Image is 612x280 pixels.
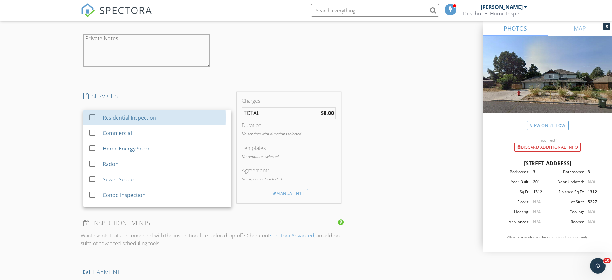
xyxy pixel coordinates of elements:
p: All data is unverified and for informational purposes only. [491,235,604,239]
strong: $0.00 [321,110,334,117]
span: 10 [603,258,611,263]
td: TOTAL [242,108,292,119]
div: 3 [529,169,548,175]
div: Bedrooms: [493,169,529,175]
div: [STREET_ADDRESS] [491,159,604,167]
h4: INSPECTION EVENTS [83,219,341,227]
div: Sewer Scope [102,176,133,183]
div: Radon [102,160,118,168]
div: 2011 [529,179,548,185]
div: 1312 [584,189,602,195]
p: No services with durations selected [242,131,336,137]
div: Home Energy Score [102,145,150,152]
span: SPECTORA [99,3,152,17]
div: Agreements [242,167,336,174]
div: Year Built: [493,179,529,185]
span: N/A [588,209,595,215]
div: Charges [242,97,336,105]
div: Residential Inspection [102,114,156,121]
span: N/A [588,219,595,225]
div: Heating: [493,209,529,215]
div: Lot Size: [548,199,584,205]
div: 1312 [529,189,548,195]
span: N/A [533,219,541,225]
input: Search everything... [311,4,439,17]
a: SPECTORA [81,9,152,22]
div: Condo Inspection [102,191,145,199]
a: MAP [548,21,612,36]
p: No agreements selected [242,176,336,182]
h4: PAYMENT [83,268,341,276]
div: Duration [242,121,336,129]
div: Incorrect? [483,138,612,143]
div: [PERSON_NAME] [481,4,523,10]
span: N/A [533,209,541,215]
p: Want events that are connected with the inspection, like radon drop-off? Check out , an add-on su... [81,232,344,247]
div: Manual Edit [270,189,308,198]
div: Templates [242,144,336,152]
div: Bathrooms: [548,169,584,175]
div: Finished Sq Ft: [548,189,584,195]
a: Spectora Advanced [269,232,314,239]
a: PHOTOS [483,21,548,36]
span: N/A [533,199,541,205]
div: 3 [584,169,602,175]
p: No templates selected [242,154,336,159]
img: The Best Home Inspection Software - Spectora [81,3,95,17]
iframe: Intercom live chat [590,258,606,274]
img: streetview [483,36,612,129]
div: Year Updated: [548,179,584,185]
div: Cooling: [548,209,584,215]
h4: SERVICES [83,92,231,100]
div: Commercial [102,129,132,137]
div: 5227 [584,199,602,205]
div: Appliances: [493,219,529,225]
div: Floors: [493,199,529,205]
a: View on Zillow [527,121,569,130]
div: Deschutes Home Inspection LLC. [463,10,527,17]
div: Sq Ft: [493,189,529,195]
div: Discard Additional info [514,143,581,152]
div: Rooms: [548,219,584,225]
span: N/A [588,179,595,185]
